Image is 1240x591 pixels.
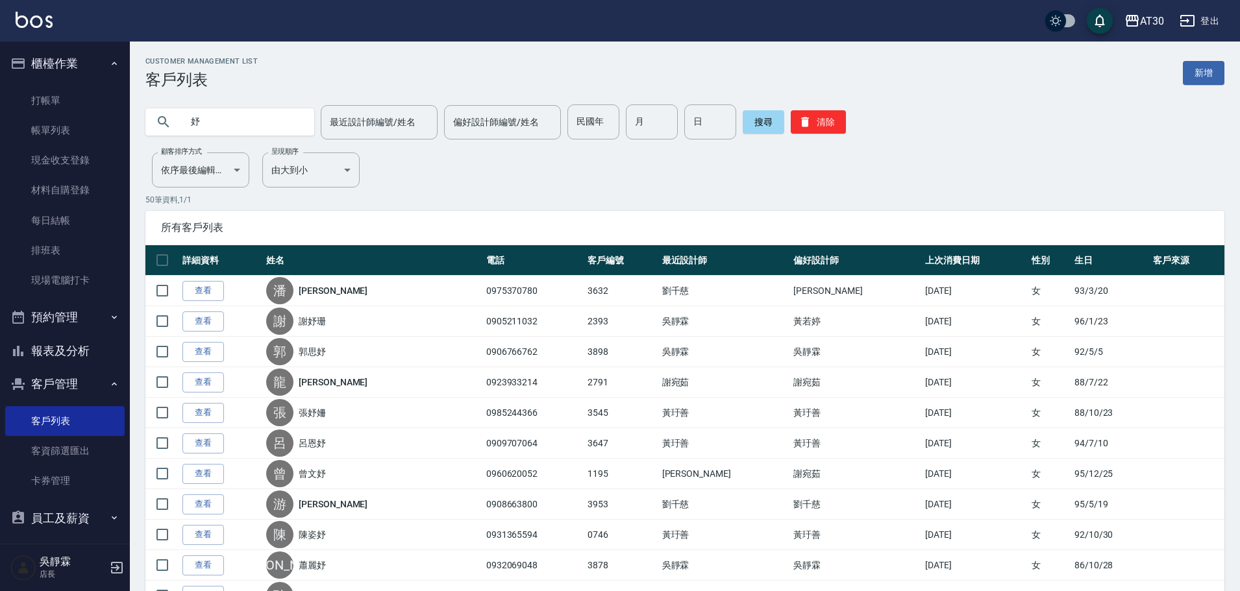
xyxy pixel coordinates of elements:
[922,306,1028,337] td: [DATE]
[1140,13,1164,29] div: AT30
[161,147,202,156] label: 顧客排序方式
[1087,8,1113,34] button: save
[5,334,125,368] button: 報表及分析
[40,568,106,580] p: 店長
[299,528,326,541] a: 陳姿妤
[266,460,293,487] div: 曾
[5,300,125,334] button: 預約管理
[179,245,263,276] th: 詳細資料
[584,520,659,550] td: 0746
[922,520,1028,550] td: [DATE]
[263,245,483,276] th: 姓名
[483,398,584,428] td: 0985244366
[5,436,125,466] a: 客資篩選匯出
[483,520,584,550] td: 0931365594
[584,489,659,520] td: 3953
[182,104,304,139] input: 搜尋關鍵字
[922,337,1028,367] td: [DATE]
[262,152,360,187] div: 由大到小
[483,489,584,520] td: 0908663800
[743,110,784,134] button: 搜尋
[5,145,125,175] a: 現金收支登錄
[1028,306,1071,337] td: 女
[152,152,249,187] div: 依序最後編輯時間
[659,428,791,459] td: 黃玗善
[922,550,1028,581] td: [DATE]
[5,47,125,80] button: 櫃檯作業
[483,245,584,276] th: 電話
[182,372,224,392] a: 查看
[5,535,125,568] button: 商品管理
[790,520,922,550] td: 黃玗善
[10,555,36,581] img: Person
[1028,459,1071,489] td: 女
[1028,398,1071,428] td: 女
[5,501,125,535] button: 員工及薪資
[5,466,125,496] a: 卡券管理
[1071,306,1150,337] td: 96/1/23
[790,245,922,276] th: 偏好設計師
[483,459,584,489] td: 0960620052
[5,265,125,295] a: 現場電腦打卡
[145,57,258,66] h2: Customer Management List
[1028,550,1071,581] td: 女
[5,115,125,145] a: 帳單列表
[483,337,584,367] td: 0906766762
[182,403,224,423] a: 查看
[1071,245,1150,276] th: 生日
[1071,550,1150,581] td: 86/10/28
[299,559,326,572] a: 蕭麗妤
[299,284,367,297] a: [PERSON_NAME]
[922,276,1028,306] td: [DATE]
[790,306,922,337] td: 黃若婷
[299,406,326,419] a: 張妤姍
[182,464,224,484] a: 查看
[145,194,1224,206] p: 50 筆資料, 1 / 1
[182,494,224,514] a: 查看
[299,345,326,358] a: 郭思妤
[5,175,125,205] a: 材料自購登錄
[659,367,791,398] td: 謝宛茹
[659,245,791,276] th: 最近設計師
[16,12,53,28] img: Logo
[1071,428,1150,459] td: 94/7/10
[922,459,1028,489] td: [DATE]
[584,276,659,306] td: 3632
[483,550,584,581] td: 0932069048
[922,489,1028,520] td: [DATE]
[659,306,791,337] td: 吳靜霖
[1071,337,1150,367] td: 92/5/5
[266,338,293,365] div: 郭
[299,315,326,328] a: 謝妤珊
[266,399,293,426] div: 張
[659,550,791,581] td: 吳靜霖
[584,245,659,276] th: 客戶編號
[1028,428,1071,459] td: 女
[299,376,367,389] a: [PERSON_NAME]
[584,459,659,489] td: 1195
[790,550,922,581] td: 吳靜霖
[483,306,584,337] td: 0905211032
[5,206,125,235] a: 每日結帳
[1071,459,1150,489] td: 95/12/25
[161,221,1209,234] span: 所有客戶列表
[790,276,922,306] td: [PERSON_NAME]
[584,337,659,367] td: 3898
[790,398,922,428] td: 黃玗善
[271,147,299,156] label: 呈現順序
[659,276,791,306] td: 劉千慈
[659,489,791,520] td: 劉千慈
[584,367,659,398] td: 2791
[584,398,659,428] td: 3545
[483,367,584,398] td: 0923933214
[791,110,846,134] button: 清除
[1028,489,1071,520] td: 女
[1174,9,1224,33] button: 登出
[1071,489,1150,520] td: 95/5/19
[266,551,293,579] div: [PERSON_NAME]
[790,337,922,367] td: 吳靜霖
[1183,61,1224,85] a: 新增
[790,459,922,489] td: 謝宛茹
[1119,8,1169,34] button: AT30
[182,525,224,545] a: 查看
